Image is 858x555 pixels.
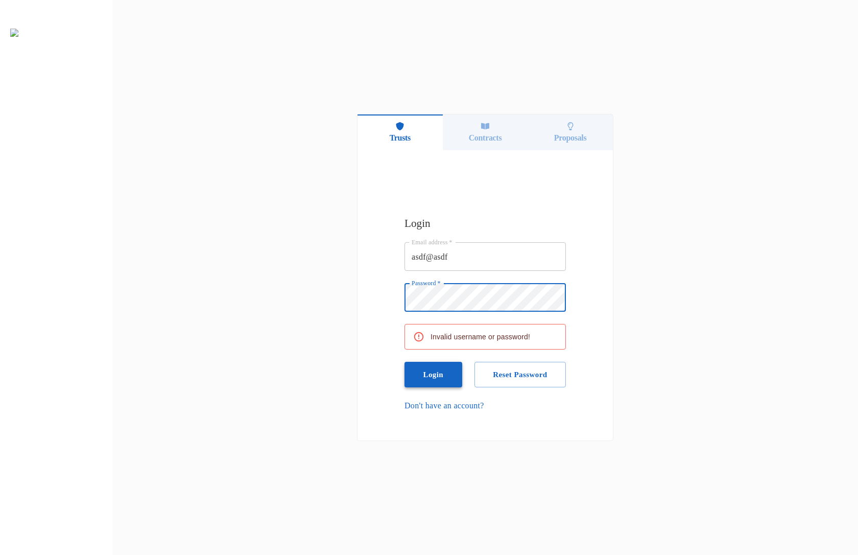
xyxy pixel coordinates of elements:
[10,29,102,37] img: E2EFiPLATFORMS-7f06cbf9.svg
[474,362,566,387] button: Reset Password
[469,133,502,143] h6: Contracts
[390,133,411,143] h6: Trusts
[431,328,530,346] div: Invalid username or password!
[404,400,566,411] a: Don't have an account?
[404,215,566,233] h5: Login
[404,362,462,387] button: Login
[412,238,452,246] label: Email address
[412,279,441,287] label: Password
[554,133,587,143] h6: Proposals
